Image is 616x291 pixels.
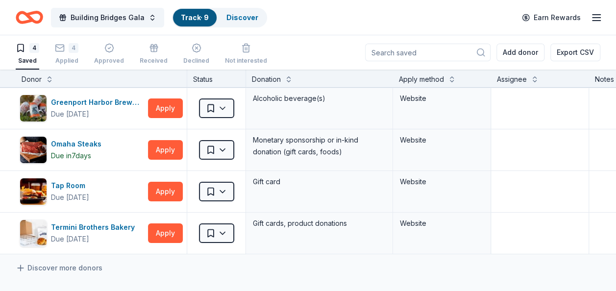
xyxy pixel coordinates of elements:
[148,223,183,243] button: Apply
[29,43,39,53] div: 4
[252,133,387,159] div: Monetary sponsorship or in-kind donation (gift cards, foods)
[252,73,281,85] div: Donation
[20,136,144,164] button: Image for Omaha Steaks Omaha SteaksDue in7days
[400,176,484,188] div: Website
[22,73,42,85] div: Donor
[516,9,587,26] a: Earn Rewards
[252,217,387,230] div: Gift cards, product donations
[20,220,47,246] img: Image for Termini Brothers Bakery
[399,73,444,85] div: Apply method
[94,39,124,70] button: Approved
[550,44,600,61] button: Export CSV
[183,39,209,70] button: Declined
[172,8,267,27] button: Track· 9Discover
[51,192,89,203] div: Due [DATE]
[252,92,387,105] div: Alcoholic beverage(s)
[187,70,246,87] div: Status
[16,262,102,274] a: Discover more donors
[55,57,78,65] div: Applied
[497,73,527,85] div: Assignee
[496,44,544,61] button: Add donor
[148,98,183,118] button: Apply
[400,93,484,104] div: Website
[400,218,484,229] div: Website
[225,39,267,70] button: Not interested
[55,39,78,70] button: 4Applied
[51,138,105,150] div: Omaha Steaks
[51,97,144,108] div: Greenport Harbor Brewing
[20,95,47,121] img: Image for Greenport Harbor Brewing
[20,137,47,163] img: Image for Omaha Steaks
[148,140,183,160] button: Apply
[94,57,124,65] div: Approved
[20,95,144,122] button: Image for Greenport Harbor BrewingGreenport Harbor BrewingDue [DATE]
[16,57,39,65] div: Saved
[16,39,39,70] button: 4Saved
[140,39,168,70] button: Received
[148,182,183,201] button: Apply
[69,43,78,53] div: 4
[183,57,209,65] div: Declined
[595,73,614,85] div: Notes
[252,175,387,189] div: Gift card
[51,221,139,233] div: Termini Brothers Bakery
[16,6,43,29] a: Home
[140,57,168,65] div: Received
[51,8,164,27] button: Building Bridges Gala
[51,108,89,120] div: Due [DATE]
[365,44,491,61] input: Search saved
[226,13,258,22] a: Discover
[51,180,89,192] div: Tap Room
[181,13,209,22] a: Track· 9
[20,178,47,205] img: Image for Tap Room
[51,233,89,245] div: Due [DATE]
[71,12,145,24] span: Building Bridges Gala
[225,57,267,65] div: Not interested
[400,134,484,146] div: Website
[51,150,91,162] div: Due in 7 days
[20,178,144,205] button: Image for Tap RoomTap RoomDue [DATE]
[20,219,144,247] button: Image for Termini Brothers BakeryTermini Brothers BakeryDue [DATE]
